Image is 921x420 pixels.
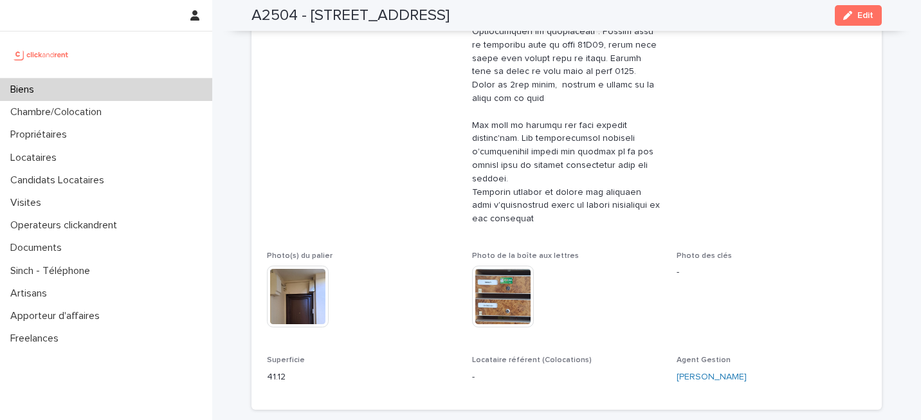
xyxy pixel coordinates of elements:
[5,219,127,232] p: Operateurs clickandrent
[5,333,69,345] p: Freelances
[5,106,112,118] p: Chambre/Colocation
[5,242,72,254] p: Documents
[267,252,333,260] span: Photo(s) du palier
[267,356,305,364] span: Superficie
[472,356,592,364] span: Locataire référent (Colocations)
[677,252,732,260] span: Photo des clés
[472,252,579,260] span: Photo de la boîte aux lettres
[5,197,51,209] p: Visites
[5,129,77,141] p: Propriétaires
[267,370,457,384] p: 41.12
[677,370,747,384] a: [PERSON_NAME]
[857,11,873,20] span: Edit
[5,265,100,277] p: Sinch - Téléphone
[5,174,114,187] p: Candidats Locataires
[5,84,44,96] p: Biens
[10,42,73,68] img: UCB0brd3T0yccxBKYDjQ
[5,288,57,300] p: Artisans
[472,370,662,384] p: -
[5,310,110,322] p: Apporteur d'affaires
[5,152,67,164] p: Locataires
[251,6,450,25] h2: A2504 - [STREET_ADDRESS]
[677,266,866,279] p: -
[677,356,731,364] span: Agent Gestion
[835,5,882,26] button: Edit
